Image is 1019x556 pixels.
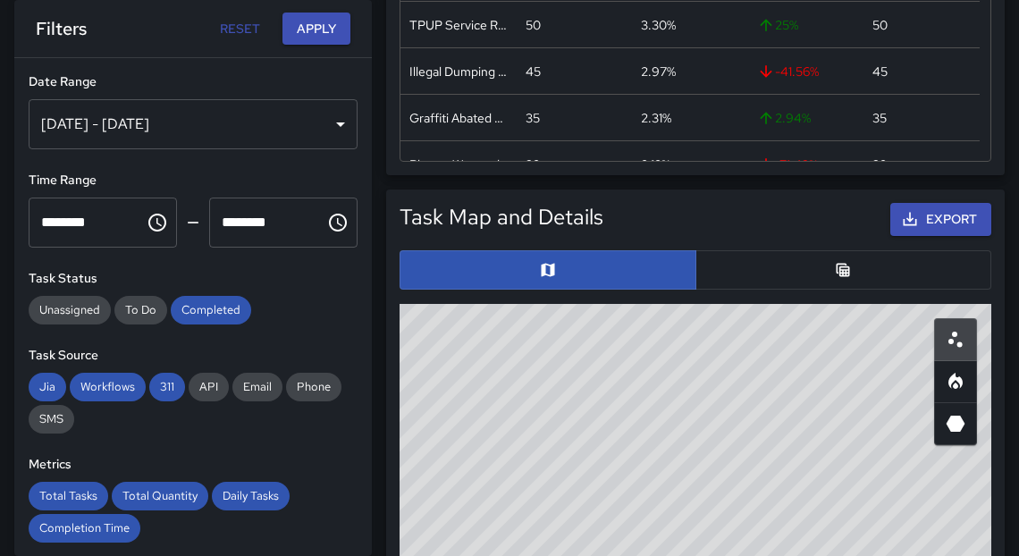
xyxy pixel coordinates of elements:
button: Choose time, selected time is 11:59 PM [320,205,356,240]
svg: 3D Heatmap [945,413,966,434]
div: Illegal Dumping Removed [409,63,508,80]
span: -71.43 % [757,156,818,173]
div: Completed [171,296,251,324]
div: 35 [872,109,887,127]
span: 2.94 % [757,109,811,127]
div: 311 [149,373,185,401]
div: 50 [526,16,541,34]
span: Completion Time [29,520,140,535]
span: Daily Tasks [212,488,290,503]
button: Choose time, selected time is 12:00 AM [139,205,175,240]
div: Total Quantity [112,482,208,510]
svg: Map [539,261,557,279]
button: Table [695,250,992,290]
div: Graffiti Abated Large [409,109,508,127]
div: Email [232,373,282,401]
h6: Task Status [29,269,358,289]
div: 45 [526,63,541,80]
div: 2.97% [641,63,676,80]
div: SMS [29,405,74,434]
div: [DATE] - [DATE] [29,99,358,149]
div: Total Tasks [29,482,108,510]
button: Reset [211,13,268,46]
button: Export [890,203,991,236]
span: To Do [114,302,167,317]
h6: Filters [36,14,87,43]
div: 2.31% [641,109,671,127]
div: 3.30% [641,16,676,34]
svg: Table [834,261,852,279]
button: Apply [282,13,350,46]
div: 45 [872,63,888,80]
span: SMS [29,411,74,426]
div: Completion Time [29,514,140,543]
button: Heatmap [934,360,977,403]
span: Total Tasks [29,488,108,503]
h6: Time Range [29,171,358,190]
span: Unassigned [29,302,111,317]
svg: Scatterplot [945,329,966,350]
button: Scatterplot [934,318,977,361]
div: 2.12% [641,156,670,173]
div: 32 [526,156,540,173]
div: TPUP Service Requested [409,16,508,34]
div: Daily Tasks [212,482,290,510]
h6: Task Source [29,346,358,366]
span: Workflows [70,379,146,394]
div: Planter Watered [409,156,500,173]
div: Workflows [70,373,146,401]
button: Map [400,250,696,290]
div: 32 [872,156,887,173]
span: Total Quantity [112,488,208,503]
div: To Do [114,296,167,324]
div: Phone [286,373,341,401]
div: API [189,373,229,401]
svg: Heatmap [945,371,966,392]
div: 50 [872,16,888,34]
span: Email [232,379,282,394]
h5: Task Map and Details [400,203,603,232]
div: Jia [29,373,66,401]
span: Jia [29,379,66,394]
div: 35 [526,109,540,127]
span: API [189,379,229,394]
span: 25 % [757,16,798,34]
h6: Date Range [29,72,358,92]
span: 311 [149,379,185,394]
span: -41.56 % [757,63,819,80]
span: Completed [171,302,251,317]
button: 3D Heatmap [934,402,977,445]
div: Unassigned [29,296,111,324]
h6: Metrics [29,455,358,475]
span: Phone [286,379,341,394]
